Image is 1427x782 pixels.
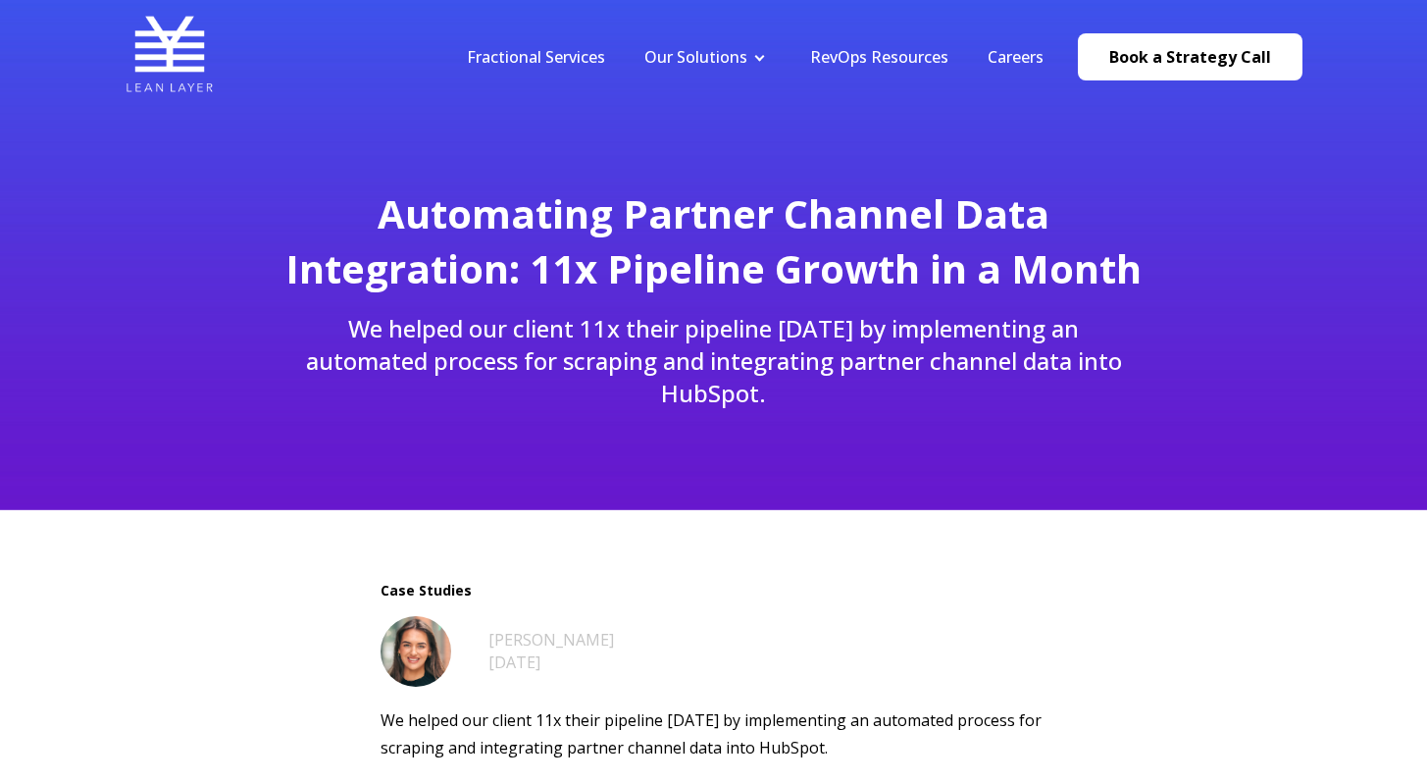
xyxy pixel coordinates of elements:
[285,312,1142,409] p: We helped our client 11x their pipeline [DATE] by implementing an automated process for scraping ...
[488,629,614,651] a: [PERSON_NAME]
[381,581,1047,600] span: Case Studies
[988,46,1044,68] a: Careers
[447,46,1063,68] div: Navigation Menu
[488,652,614,673] div: [DATE]
[810,46,948,68] a: RevOps Resources
[644,46,747,68] a: Our Solutions
[467,46,605,68] a: Fractional Services
[381,709,1042,758] span: We helped our client 11x their pipeline [DATE] by implementing an automated process for scraping ...
[1078,33,1302,80] a: Book a Strategy Call
[285,186,1142,295] span: Automating Partner Channel Data Integration: 11x Pipeline Growth in a Month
